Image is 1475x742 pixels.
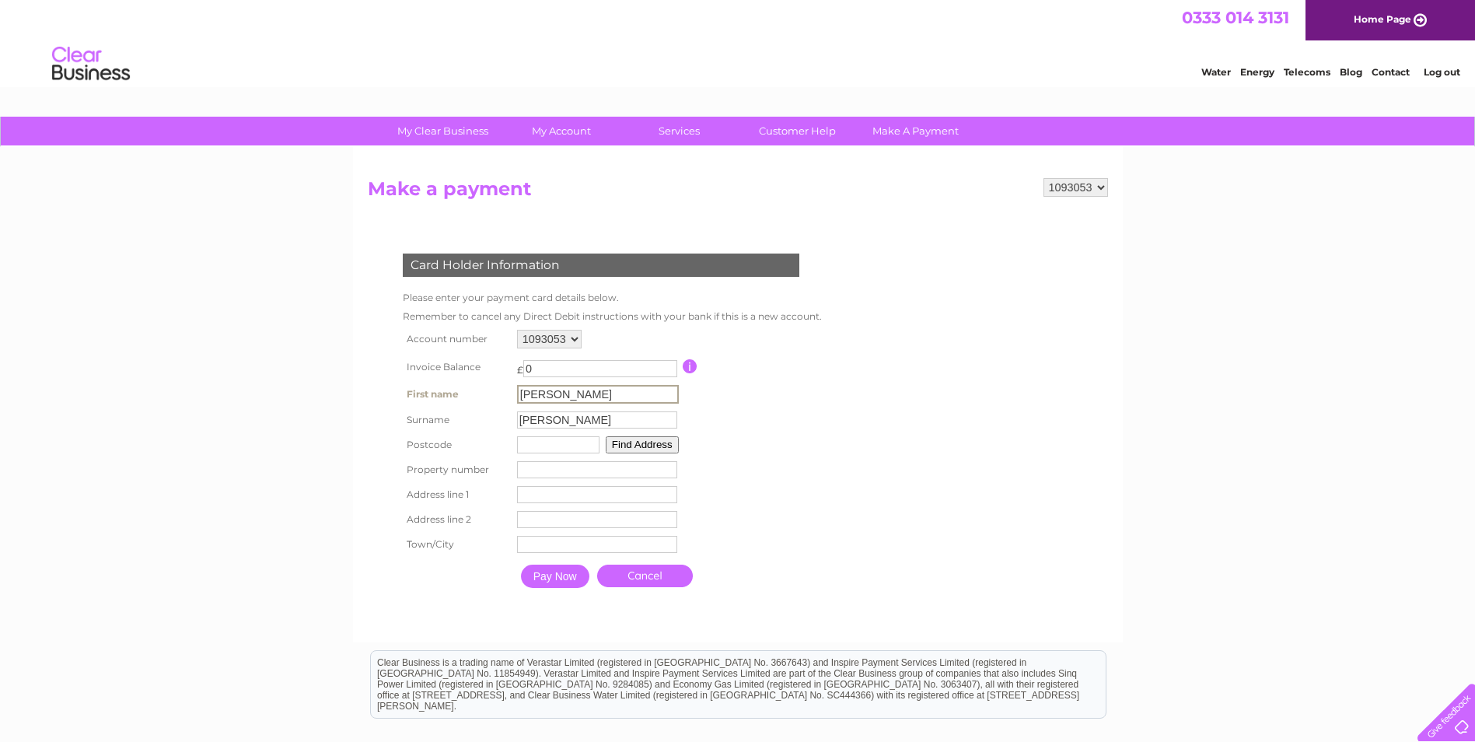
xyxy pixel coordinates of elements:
a: Blog [1340,66,1362,78]
th: Account number [399,326,513,352]
th: Postcode [399,432,513,457]
th: Property number [399,457,513,482]
th: Town/City [399,532,513,557]
a: Customer Help [733,117,862,145]
a: Services [615,117,743,145]
a: Contact [1372,66,1410,78]
th: Address line 2 [399,507,513,532]
a: Cancel [597,565,693,587]
a: My Account [497,117,625,145]
a: Energy [1240,66,1274,78]
div: Clear Business is a trading name of Verastar Limited (registered in [GEOGRAPHIC_DATA] No. 3667643... [371,9,1106,75]
input: Information [683,359,697,373]
input: Pay Now [521,565,589,588]
a: Make A Payment [851,117,980,145]
td: Please enter your payment card details below. [399,289,826,307]
a: Telecoms [1284,66,1330,78]
th: Address line 1 [399,482,513,507]
img: logo.png [51,40,131,88]
a: My Clear Business [379,117,507,145]
h2: Make a payment [368,178,1108,208]
a: Log out [1424,66,1460,78]
th: Invoice Balance [399,352,513,381]
button: Find Address [606,436,679,453]
div: Card Holder Information [403,254,799,277]
th: First name [399,381,513,408]
a: 0333 014 3131 [1182,8,1289,27]
td: £ [517,356,523,376]
a: Water [1201,66,1231,78]
td: Remember to cancel any Direct Debit instructions with your bank if this is a new account. [399,307,826,326]
th: Surname [399,408,513,432]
